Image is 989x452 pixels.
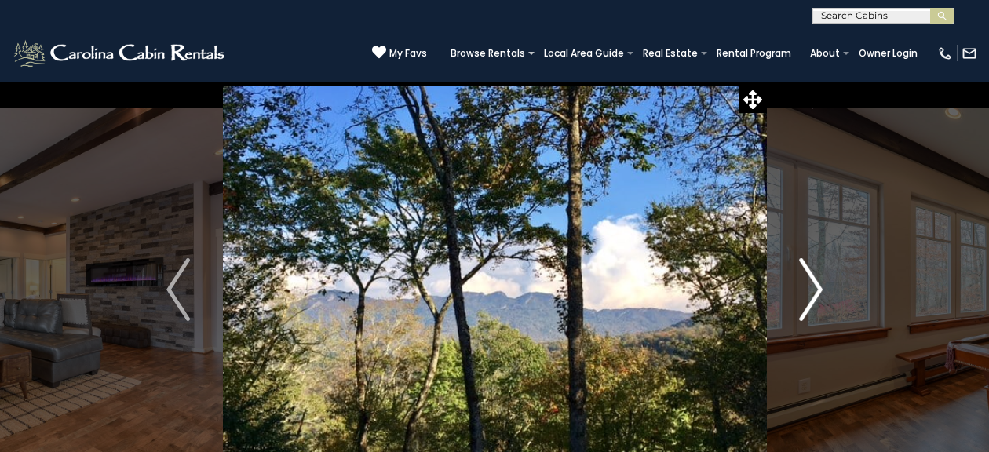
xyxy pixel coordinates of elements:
[536,42,632,64] a: Local Area Guide
[937,46,953,61] img: phone-regular-white.png
[799,258,823,321] img: arrow
[166,258,190,321] img: arrow
[851,42,925,64] a: Owner Login
[802,42,848,64] a: About
[635,42,706,64] a: Real Estate
[12,38,229,69] img: White-1-2.png
[372,45,427,61] a: My Favs
[443,42,533,64] a: Browse Rentals
[962,46,977,61] img: mail-regular-white.png
[389,46,427,60] span: My Favs
[709,42,799,64] a: Rental Program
